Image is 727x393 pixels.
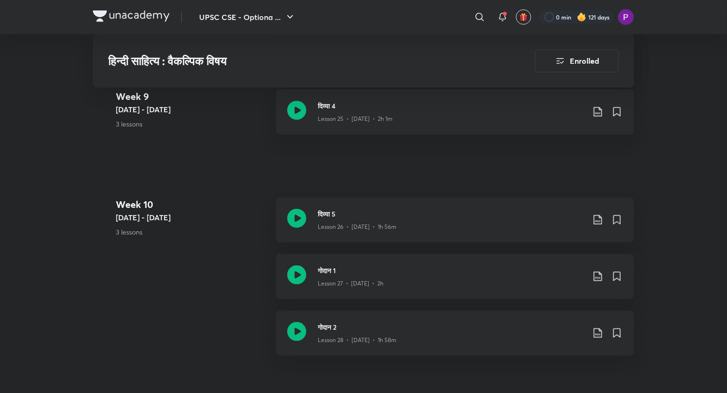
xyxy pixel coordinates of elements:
[318,101,585,111] h3: दिव्या 4
[318,115,393,123] p: Lesson 25 • [DATE] • 2h 1m
[318,336,396,344] p: Lesson 28 • [DATE] • 1h 58m
[276,311,634,367] a: गोदान 2Lesson 28 • [DATE] • 1h 58m
[519,13,528,21] img: avatar
[276,254,634,311] a: गोदान 1Lesson 27 • [DATE] • 2h
[93,10,170,24] a: Company Logo
[116,227,268,237] p: 3 lessons
[116,197,268,212] h4: Week 10
[577,12,586,22] img: streak
[108,54,481,68] h3: हिन्दी साहित्य : वैकल्पिक विषय
[193,8,302,27] button: UPSC CSE - Optiona ...
[318,279,384,288] p: Lesson 27 • [DATE] • 2h
[116,104,268,115] h5: [DATE] - [DATE]
[318,265,585,275] h3: गोदान 1
[116,119,268,129] p: 3 lessons
[535,49,619,72] button: Enrolled
[116,212,268,223] h5: [DATE] - [DATE]
[318,223,396,231] p: Lesson 26 • [DATE] • 1h 56m
[618,9,634,25] img: Preeti Pandey
[93,10,170,22] img: Company Logo
[516,10,531,25] button: avatar
[318,209,585,219] h3: दिव्या 5
[116,89,268,104] h4: Week 9
[276,89,634,146] a: दिव्या 4Lesson 25 • [DATE] • 2h 1m
[276,197,634,254] a: दिव्या 5Lesson 26 • [DATE] • 1h 56m
[318,322,585,332] h3: गोदान 2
